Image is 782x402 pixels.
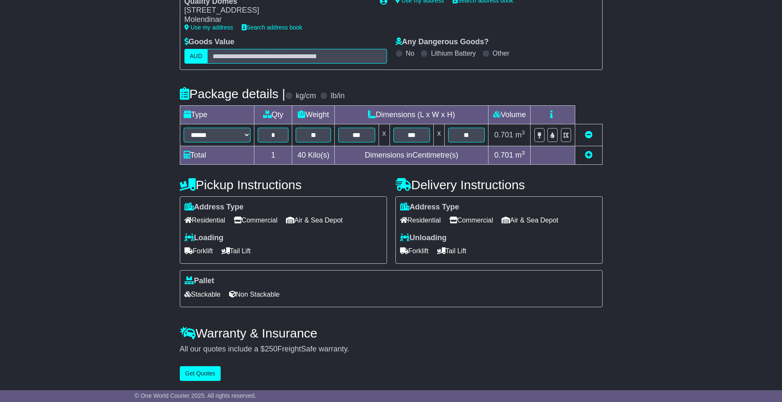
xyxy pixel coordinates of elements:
[292,105,335,124] td: Weight
[431,49,476,57] label: Lithium Battery
[515,131,525,139] span: m
[184,244,213,257] span: Forklift
[135,392,256,399] span: © One World Courier 2025. All rights reserved.
[184,6,371,15] div: [STREET_ADDRESS]
[335,146,488,164] td: Dimensions in Centimetre(s)
[229,288,280,301] span: Non Stackable
[379,124,390,146] td: x
[400,214,441,227] span: Residential
[180,87,286,101] h4: Package details |
[184,233,224,243] label: Loading
[184,276,214,286] label: Pallet
[180,178,387,192] h4: Pickup Instructions
[400,203,459,212] label: Address Type
[184,288,221,301] span: Stackable
[254,146,292,164] td: 1
[493,49,510,57] label: Other
[395,178,603,192] h4: Delivery Instructions
[494,131,513,139] span: 0.701
[184,24,233,31] a: Use my address
[234,214,278,227] span: Commercial
[331,91,344,101] label: lb/in
[222,244,251,257] span: Tail Lift
[286,214,343,227] span: Air & Sea Depot
[184,214,225,227] span: Residential
[406,49,414,57] label: No
[434,124,445,146] td: x
[522,129,525,136] sup: 3
[265,345,278,353] span: 250
[184,15,371,24] div: Molendinar
[296,91,316,101] label: kg/cm
[297,151,306,159] span: 40
[184,38,235,47] label: Goods Value
[400,233,447,243] label: Unloading
[585,131,593,139] a: Remove this item
[180,345,603,354] div: All our quotes include a $ FreightSafe warranty.
[184,49,208,64] label: AUD
[335,105,488,124] td: Dimensions (L x W x H)
[585,151,593,159] a: Add new item
[254,105,292,124] td: Qty
[180,326,603,340] h4: Warranty & Insurance
[292,146,335,164] td: Kilo(s)
[400,244,429,257] span: Forklift
[488,105,531,124] td: Volume
[242,24,302,31] a: Search address book
[449,214,493,227] span: Commercial
[395,38,489,47] label: Any Dangerous Goods?
[437,244,467,257] span: Tail Lift
[494,151,513,159] span: 0.701
[502,214,558,227] span: Air & Sea Depot
[184,203,244,212] label: Address Type
[522,150,525,156] sup: 3
[180,105,254,124] td: Type
[180,146,254,164] td: Total
[180,366,221,381] button: Get Quotes
[515,151,525,159] span: m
